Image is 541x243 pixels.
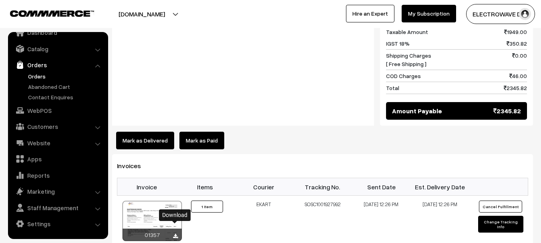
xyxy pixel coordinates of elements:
[386,72,421,80] span: COD Charges
[10,136,105,150] a: Website
[10,103,105,118] a: WebPOS
[26,82,105,91] a: Abandoned Cart
[293,178,352,196] th: Tracking No.
[117,178,176,196] th: Invoice
[392,106,442,116] span: Amount Payable
[504,28,527,36] span: 1949.00
[507,39,527,48] span: 350.82
[346,5,394,22] a: Hire an Expert
[509,72,527,80] span: 46.00
[479,201,522,213] button: Cancel Fulfillment
[10,201,105,215] a: Staff Management
[410,178,469,196] th: Est. Delivery Date
[116,132,174,149] button: Mark as Delivered
[512,51,527,68] span: 0.00
[10,8,80,18] a: COMMMERCE
[519,8,531,20] img: user
[117,162,151,170] span: Invoices
[159,209,191,221] div: Download
[10,217,105,231] a: Settings
[179,132,224,149] a: Mark as Paid
[10,152,105,166] a: Apps
[91,4,193,24] button: [DOMAIN_NAME]
[10,25,105,40] a: Dashboard
[10,168,105,183] a: Reports
[10,42,105,56] a: Catalog
[478,216,523,233] button: Change Tracking Info
[352,178,411,196] th: Sent Date
[26,72,105,80] a: Orders
[176,178,235,196] th: Items
[10,184,105,199] a: Marketing
[235,178,294,196] th: Courier
[504,84,527,92] span: 2345.82
[26,93,105,101] a: Contact Enquires
[402,5,456,22] a: My Subscription
[466,4,535,24] button: ELECTROWAVE DE…
[10,10,94,16] img: COMMMERCE
[123,229,182,241] div: 01357
[386,28,428,36] span: Taxable Amount
[191,201,223,213] button: 1 Item
[386,51,431,68] span: Shipping Charges [ Free Shipping ]
[386,39,410,48] span: IGST 18%
[386,84,399,92] span: Total
[10,58,105,72] a: Orders
[493,106,521,116] span: 2345.82
[10,119,105,134] a: Customers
